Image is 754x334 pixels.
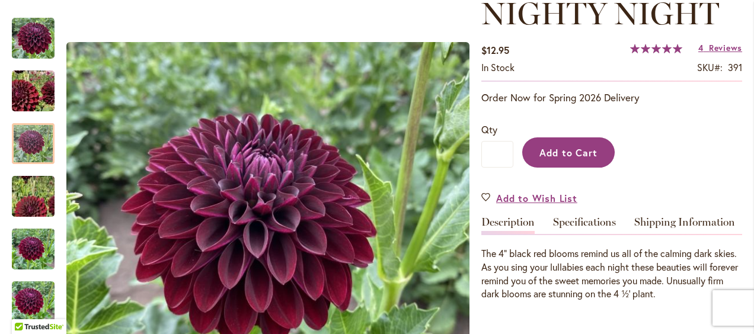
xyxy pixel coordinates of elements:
[481,217,742,301] div: Detailed Product Info
[12,217,66,269] div: Nighty Night
[709,42,742,53] span: Reviews
[481,123,497,136] span: Qty
[12,17,55,60] img: Nighty Night
[522,137,615,168] button: Add to Cart
[9,292,42,325] iframe: Launch Accessibility Center
[12,221,55,278] img: Nighty Night
[481,217,535,234] a: Description
[697,61,723,73] strong: SKU
[12,164,66,217] div: Nighty Night
[481,191,577,205] a: Add to Wish List
[698,42,704,53] span: 4
[698,42,742,53] a: 4 Reviews
[630,44,682,53] div: 100%
[481,61,515,73] span: In stock
[634,217,735,234] a: Shipping Information
[481,44,509,56] span: $12.95
[496,191,577,205] span: Add to Wish List
[12,269,55,322] div: Nighty Night
[728,61,742,75] div: 391
[481,247,742,301] p: The 4” black red blooms remind us all of the calming dark skies. As you sing your lullabies each ...
[539,146,598,159] span: Add to Cart
[12,6,66,59] div: Nighty Night
[481,91,742,105] p: Order Now for Spring 2026 Delivery
[553,217,616,234] a: Specifications
[12,111,66,164] div: Nighty Night
[12,59,66,111] div: Nighty Night
[481,61,515,75] div: Availability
